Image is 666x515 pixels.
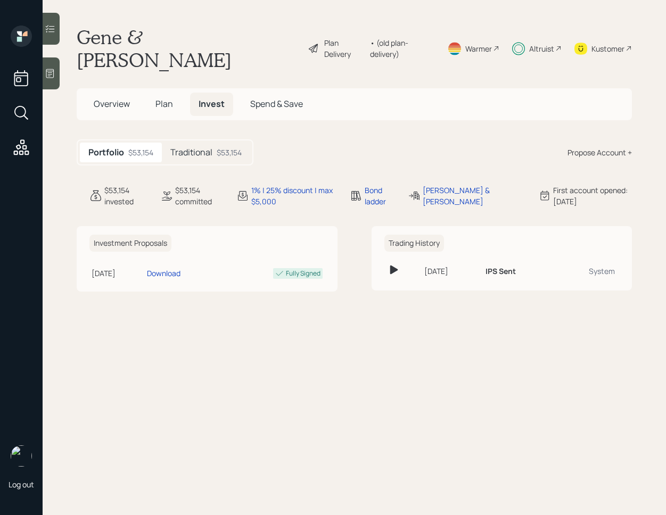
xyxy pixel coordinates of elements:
div: System [558,265,615,277]
img: retirable_logo.png [11,445,32,467]
span: Invest [199,98,225,110]
div: $53,154 committed [175,185,224,207]
div: [DATE] [92,268,143,279]
div: [PERSON_NAME] & [PERSON_NAME] [423,185,525,207]
div: $53,154 [128,147,153,158]
div: Bond ladder [365,185,395,207]
h5: Portfolio [88,147,124,157]
span: Plan [155,98,173,110]
div: Download [147,268,180,279]
div: Log out [9,479,34,489]
span: Spend & Save [250,98,303,110]
h6: IPS Sent [486,267,516,276]
div: Altruist [529,43,554,54]
div: Plan Delivery [324,37,365,60]
div: • (old plan-delivery) [370,37,434,60]
div: Warmer [465,43,492,54]
div: Fully Signed [286,269,320,278]
div: Propose Account + [568,147,632,158]
h5: Traditional [170,147,212,157]
h6: Trading History [384,235,444,252]
div: [DATE] [424,265,477,277]
h1: Gene & [PERSON_NAME] [77,26,299,71]
h6: Investment Proposals [89,235,171,252]
div: First account opened: [DATE] [553,185,632,207]
div: $53,154 invested [104,185,147,207]
div: 1% | 25% discount | max $5,000 [251,185,336,207]
div: $53,154 [217,147,242,158]
div: Kustomer [591,43,624,54]
span: Overview [94,98,130,110]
